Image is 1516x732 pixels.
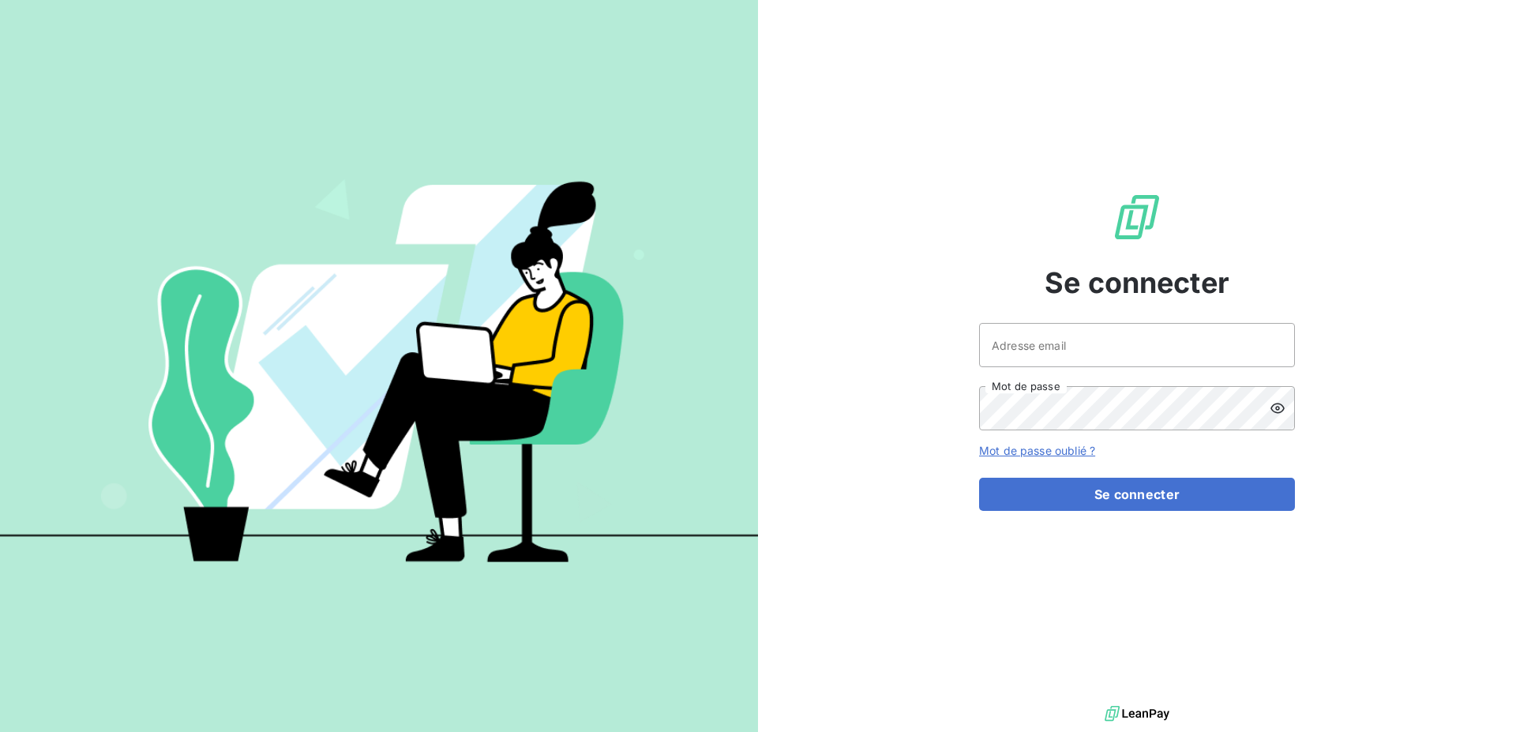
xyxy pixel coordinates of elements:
[979,444,1095,457] a: Mot de passe oublié ?
[1045,261,1229,304] span: Se connecter
[1112,192,1162,242] img: Logo LeanPay
[979,478,1295,511] button: Se connecter
[1105,702,1169,726] img: logo
[979,323,1295,367] input: placeholder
